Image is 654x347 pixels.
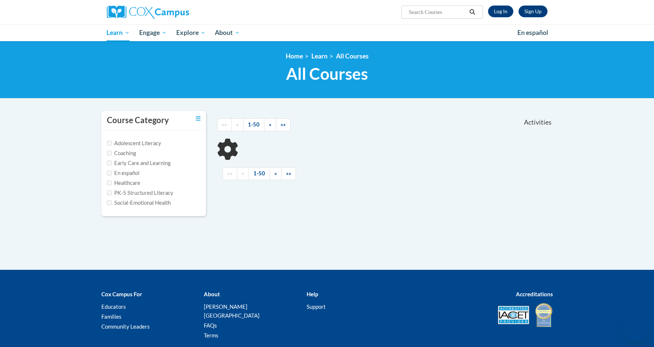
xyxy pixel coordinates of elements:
a: Families [101,313,122,320]
span: Engage [139,28,167,37]
a: End [276,118,290,131]
a: Explore [171,24,210,41]
label: Early Care and Learning [107,159,170,167]
h3: Course Category [107,115,169,126]
b: Accreditations [516,291,553,297]
a: Register [518,6,548,17]
span: « [236,121,239,128]
input: Checkbox for Options [107,180,112,185]
span: » [274,170,277,176]
input: Checkbox for Options [107,141,112,146]
b: Cox Campus For [101,291,142,297]
span: «« [222,121,227,128]
label: En español [107,169,140,177]
a: Previous [231,118,243,131]
span: » [269,121,271,128]
div: Main menu [96,24,559,41]
input: Checkbox for Options [107,151,112,155]
a: En español [513,25,553,40]
a: All Courses [336,52,369,60]
a: 1-50 [249,167,270,180]
img: Accredited IACET® Provider [498,306,529,324]
a: Home [286,52,303,60]
input: Checkbox for Options [107,161,112,165]
input: Checkbox for Options [107,171,112,175]
label: Healthcare [107,179,140,187]
a: Previous [237,167,249,180]
span: « [242,170,244,176]
a: About [210,24,245,41]
a: Engage [134,24,171,41]
a: Learn [102,24,135,41]
a: Community Leaders [101,323,150,330]
span: Explore [176,28,206,37]
input: Checkbox for Options [107,190,112,195]
button: Search [467,8,478,17]
label: PK-5 Structured Literacy [107,189,173,197]
a: Support [307,303,326,310]
input: Checkbox for Options [107,200,112,205]
b: About [204,291,220,297]
a: Educators [101,303,126,310]
input: Search Courses [408,8,467,17]
img: Cox Campus [107,6,189,19]
iframe: Button to launch messaging window [625,318,648,341]
label: Coaching [107,149,136,157]
img: IDA® Accredited [535,302,553,328]
a: End [281,167,296,180]
span: Activities [524,118,552,126]
a: Next [264,118,276,131]
a: Toggle collapse [196,115,200,123]
a: FAQs [204,322,217,329]
a: Log In [488,6,513,17]
span: En español [517,29,548,36]
a: 1-50 [243,118,264,131]
a: Terms [204,332,218,339]
label: Adolescent Literacy [107,139,161,147]
a: Begining [217,118,232,131]
a: Begining [223,167,237,180]
a: Learn [311,52,328,60]
a: Next [270,167,282,180]
span: »» [281,121,286,128]
label: Social-Emotional Health [107,199,171,207]
span: «« [227,170,232,176]
a: [PERSON_NAME][GEOGRAPHIC_DATA] [204,303,260,319]
span: »» [286,170,291,176]
a: Cox Campus [107,6,246,19]
b: Help [307,291,318,297]
span: All Courses [286,64,368,83]
span: About [215,28,240,37]
span: Learn [106,28,130,37]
